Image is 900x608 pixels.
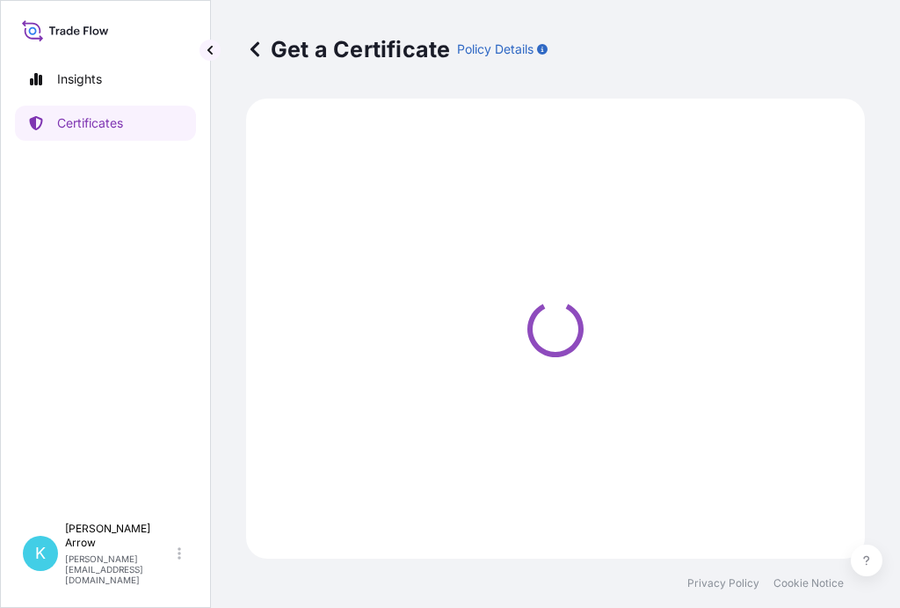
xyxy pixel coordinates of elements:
a: Cookie Notice [773,576,844,590]
p: Insights [57,70,102,88]
p: Policy Details [457,40,533,58]
p: [PERSON_NAME] Arrow [65,522,174,550]
p: Certificates [57,114,123,132]
a: Certificates [15,106,196,141]
div: Loading [257,109,854,548]
a: Insights [15,62,196,97]
p: [PERSON_NAME][EMAIL_ADDRESS][DOMAIN_NAME] [65,553,174,585]
span: K [35,545,46,562]
p: Get a Certificate [246,35,450,63]
a: Privacy Policy [687,576,759,590]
